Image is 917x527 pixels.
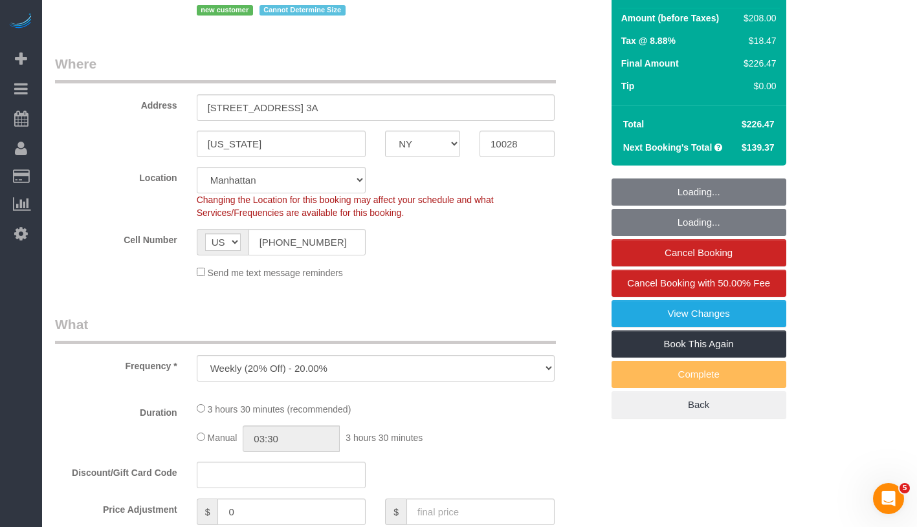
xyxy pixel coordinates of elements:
label: Discount/Gift Card Code [45,462,187,479]
label: Duration [45,402,187,419]
div: $226.47 [738,57,776,70]
strong: Next Booking's Total [623,142,713,153]
span: $139.37 [742,142,775,153]
a: Back [612,391,786,418]
span: 3 hours 30 minutes (recommended) [208,404,351,414]
input: final price [406,499,555,525]
a: Cancel Booking [612,239,786,266]
span: Cannot Determine Size [260,5,346,16]
legend: What [55,315,556,344]
span: Changing the Location for this booking may affect your schedule and what Services/Frequencies are... [197,195,494,218]
span: new customer [197,5,253,16]
span: 5 [900,483,910,493]
strong: Total [623,119,644,129]
span: Cancel Booking with 50.00% Fee [627,277,770,288]
a: View Changes [612,300,786,327]
label: Cell Number [45,229,187,246]
a: Cancel Booking with 50.00% Fee [612,270,786,297]
label: Frequency * [45,355,187,372]
label: Address [45,94,187,112]
label: Location [45,167,187,184]
span: $ [385,499,406,525]
input: Cell Number [249,229,366,255]
label: Tax @ 8.88% [621,34,676,47]
span: $226.47 [742,119,775,129]
label: Tip [621,80,635,92]
legend: Where [55,54,556,83]
iframe: Intercom live chat [873,483,904,514]
input: City [197,131,366,157]
span: Manual [208,433,238,443]
span: $ [197,499,218,525]
label: Amount (before Taxes) [621,12,719,25]
label: Final Amount [621,57,679,70]
a: Book This Again [612,330,786,358]
span: 3 hours 30 minutes [346,433,423,443]
span: Send me text message reminders [208,268,343,278]
label: Price Adjustment [45,499,187,516]
img: Automaid Logo [8,13,34,31]
div: $0.00 [738,80,776,92]
input: Zip Code [480,131,555,157]
div: $18.47 [738,34,776,47]
div: $208.00 [738,12,776,25]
